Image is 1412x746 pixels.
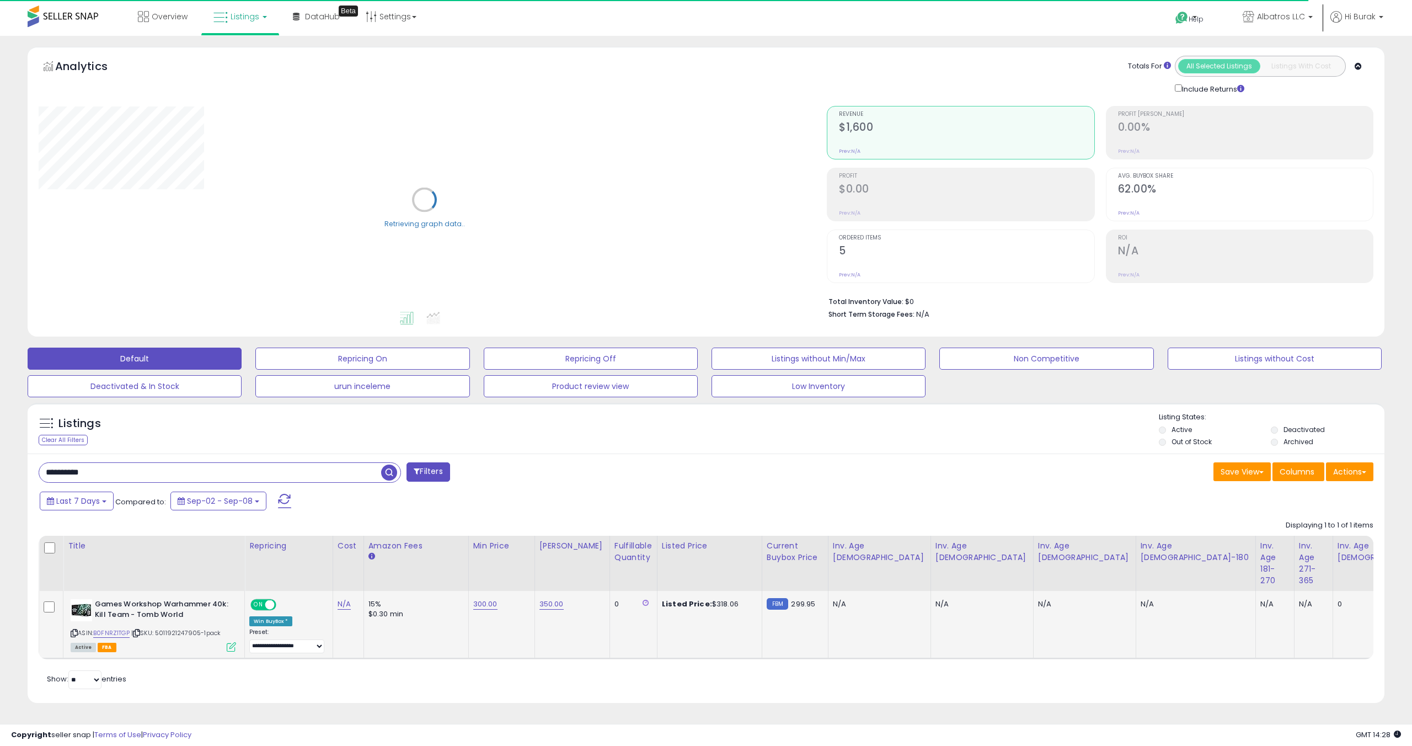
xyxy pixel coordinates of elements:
button: Low Inventory [712,375,926,397]
small: Prev: N/A [839,148,860,154]
div: Inv. Age 271-365 [1299,540,1328,587]
div: Clear All Filters [39,435,88,445]
span: Overview [152,11,188,22]
span: Hi Burak [1345,11,1376,22]
div: $0.30 min [368,609,460,619]
span: N/A [916,309,929,319]
div: Win BuyBox * [249,616,292,626]
span: Profit [PERSON_NAME] [1118,111,1373,118]
div: Inv. Age [DEMOGRAPHIC_DATA]-180 [1141,540,1251,563]
button: Columns [1272,462,1324,481]
span: DataHub [305,11,340,22]
div: Displaying 1 to 1 of 1 items [1286,520,1373,531]
small: Prev: N/A [1118,271,1140,278]
button: Sep-02 - Sep-08 [170,492,266,510]
div: Inv. Age [DEMOGRAPHIC_DATA] [1038,540,1131,563]
div: seller snap | | [11,730,191,740]
div: N/A [1260,599,1286,609]
a: 300.00 [473,599,498,610]
div: N/A [935,599,1025,609]
button: Default [28,348,242,370]
span: Columns [1280,466,1314,477]
label: Archived [1283,437,1313,446]
div: Repricing [249,540,328,552]
a: Hi Burak [1330,11,1383,36]
h2: $1,600 [839,121,1094,136]
label: Deactivated [1283,425,1325,434]
div: Inv. Age 181-270 [1260,540,1290,587]
h2: N/A [1118,244,1373,259]
div: Current Buybox Price [767,540,823,563]
span: ROI [1118,235,1373,241]
small: FBM [767,598,788,610]
span: 2025-09-16 14:28 GMT [1356,729,1401,740]
h2: $0.00 [839,183,1094,198]
div: N/A [1141,599,1247,609]
small: Prev: N/A [839,210,860,216]
a: Privacy Policy [143,729,191,740]
div: [PERSON_NAME] [539,540,605,552]
b: Listed Price: [662,599,712,609]
h2: 5 [839,244,1094,259]
p: Listing States: [1159,412,1384,423]
span: FBA [98,643,116,652]
label: Out of Stock [1172,437,1212,446]
a: Terms of Use [94,729,141,740]
span: Avg. Buybox Share [1118,173,1373,179]
h2: 62.00% [1118,183,1373,198]
button: Repricing Off [484,348,698,370]
div: Min Price [473,540,530,552]
span: Albatros LLC [1257,11,1305,22]
small: Prev: N/A [839,271,860,278]
span: | SKU: 5011921247905-1pack [131,628,221,637]
button: Actions [1326,462,1373,481]
button: Non Competitive [939,348,1153,370]
button: urun inceleme [255,375,469,397]
a: B0FNRZ1TGP [93,628,130,638]
div: Include Returns [1167,82,1258,95]
img: 4194ilfzThL._SL40_.jpg [71,599,92,621]
div: Preset: [249,628,324,653]
div: N/A [833,599,922,609]
strong: Copyright [11,729,51,740]
button: Listings without Cost [1168,348,1382,370]
label: Active [1172,425,1192,434]
div: Title [68,540,240,552]
div: Listed Price [662,540,757,552]
span: Ordered Items [839,235,1094,241]
div: N/A [1299,599,1324,609]
button: All Selected Listings [1178,59,1260,73]
small: Prev: N/A [1118,210,1140,216]
div: 15% [368,599,460,609]
a: 350.00 [539,599,564,610]
span: Listings [231,11,259,22]
button: Listings without Min/Max [712,348,926,370]
h5: Listings [58,416,101,431]
button: Repricing On [255,348,469,370]
h5: Analytics [55,58,129,77]
li: $0 [828,294,1365,307]
div: Inv. Age [DEMOGRAPHIC_DATA] [833,540,926,563]
a: Help [1167,3,1225,36]
div: Fulfillable Quantity [614,540,652,563]
div: $318.06 [662,599,753,609]
small: Prev: N/A [1118,148,1140,154]
span: Help [1189,14,1204,24]
b: Total Inventory Value: [828,297,903,306]
b: Short Term Storage Fees: [828,310,914,319]
button: Last 7 Days [40,492,114,510]
button: Product review view [484,375,698,397]
div: Amazon Fees [368,540,464,552]
span: Compared to: [115,497,166,507]
button: Listings With Cost [1260,59,1342,73]
span: 299.95 [791,599,815,609]
div: Inv. Age [DEMOGRAPHIC_DATA] [935,540,1029,563]
span: Sep-02 - Sep-08 [187,495,253,507]
small: Amazon Fees. [368,552,375,562]
span: OFF [275,600,292,610]
div: ASIN: [71,599,236,651]
div: 0 [614,599,649,609]
a: N/A [338,599,351,610]
i: Get Help [1175,11,1189,25]
button: Save View [1213,462,1271,481]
